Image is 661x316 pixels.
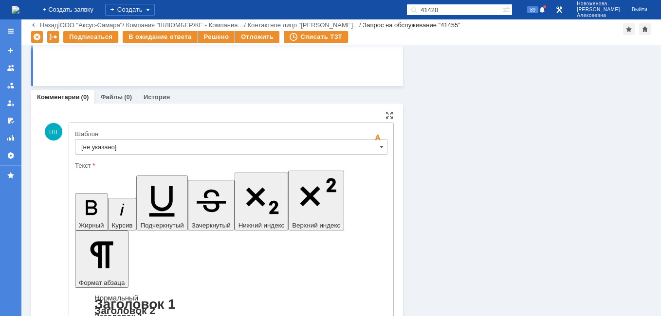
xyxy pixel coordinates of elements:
a: ООО "Аксус-Самара" [60,21,123,29]
a: Мои заявки [3,95,18,111]
img: logo [12,6,19,14]
a: Файлы [100,93,123,101]
span: Зачеркнутый [192,222,231,229]
span: Верхний индекс [292,222,340,229]
span: Формат абзаца [79,279,125,286]
div: На всю страницу [386,111,393,119]
div: Добавить в избранное [623,23,635,35]
button: Верхний индекс [288,171,344,230]
div: / [247,21,363,29]
div: / [60,21,126,29]
a: Компания "ШЛЮМБЕРЖЕ - Компания… [126,21,244,29]
div: Создать [105,4,155,16]
a: Перейти в интерфейс администратора [553,4,565,16]
div: (0) [124,93,132,101]
div: (0) [81,93,89,101]
a: История [144,93,170,101]
div: Шаблон [75,131,386,137]
button: Жирный [75,193,108,230]
span: С уважением, [4,81,58,90]
a: Настройки [3,148,18,163]
span: Расширенный поиск [502,4,512,14]
a: Комментарии [37,93,80,101]
a: Заголовок 1 [94,297,176,312]
div: Удалить [31,31,43,43]
div: Сделать домашней страницей [639,23,651,35]
div: Запрос на обслуживание "41455" [363,21,460,29]
div: Работа с массовостью [47,31,59,43]
div: / [126,21,248,29]
a: Заявки на командах [3,60,18,76]
button: Подчеркнутый [136,176,187,230]
span: [PERSON_NAME] [577,7,620,13]
a: Отчеты [3,130,18,146]
font: проведены диагностика, ремонт с заменой термоузла и тех. обслуживание. Качество печати восстановл... [4,14,130,65]
a: Создать заявку [3,43,18,58]
strong: первая линия технической поддержки [4,91,108,111]
button: Нижний индекс [235,173,289,230]
span: НН [45,123,62,140]
span: Скрыть панель инструментов [372,132,384,143]
a: Заголовок 2 [94,305,155,316]
a: Мои согласования [3,113,18,128]
span: Курсив [112,222,133,229]
div: | [58,21,59,28]
span: Добрый день! [4,4,130,65]
a: Назад [40,21,58,29]
span: Алексеевна [577,13,620,18]
span: Новоженова [577,1,620,7]
button: Формат абзаца [75,230,129,288]
a: Нормальный [94,294,138,302]
a: Заявки в моей ответственности [3,78,18,93]
div: Текст [75,162,386,169]
span: Нижний индекс [239,222,285,229]
span: Подчеркнутый [140,222,184,229]
button: Зачеркнутый [188,180,235,230]
span: Жирный [79,222,104,229]
span: 89 [527,6,538,13]
a: Контактное лицо "[PERSON_NAME]… [247,21,359,29]
a: Перейти на домашнюю страницу [12,6,19,14]
button: Курсив [108,198,137,230]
